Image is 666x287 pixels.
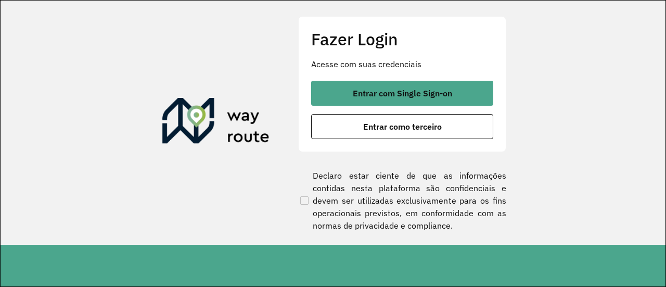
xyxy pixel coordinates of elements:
p: Acesse com suas credenciais [311,58,493,70]
img: Roteirizador AmbevTech [162,98,270,148]
span: Entrar como terceiro [363,122,442,131]
button: button [311,81,493,106]
span: Entrar com Single Sign-on [353,89,452,97]
button: button [311,114,493,139]
label: Declaro estar ciente de que as informações contidas nesta plataforma são confidenciais e devem se... [298,169,506,232]
h2: Fazer Login [311,29,493,49]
